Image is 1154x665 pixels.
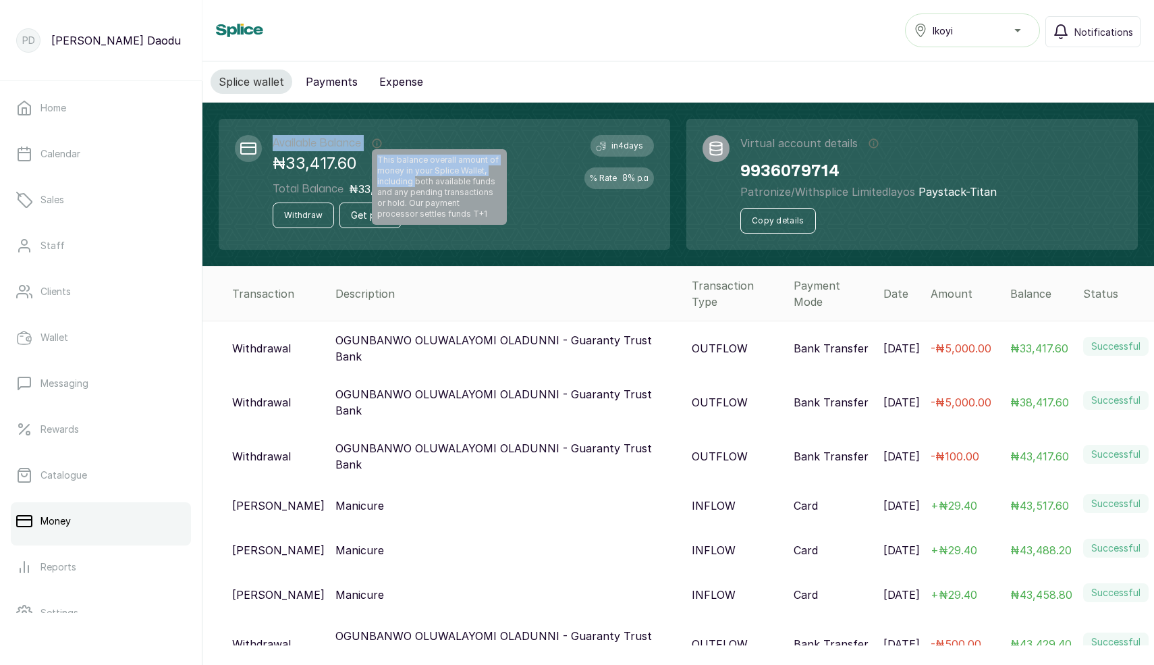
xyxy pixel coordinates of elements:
span: ₦33,417.60 [1010,342,1068,355]
p: INFLOW [692,542,736,558]
p: Withdrawal [232,448,291,464]
label: Successful [1083,539,1149,558]
label: Successful [1083,445,1149,464]
p: Card [794,542,818,558]
p: Settings [40,606,78,620]
button: Get paid [339,203,401,228]
a: Messaging [11,365,191,402]
p: Bank Transfer [794,448,869,464]
p: [PERSON_NAME] Daodu [51,32,181,49]
a: Wallet [11,319,191,356]
p: [DATE] [883,542,920,558]
button: Splice wallet [211,70,292,94]
a: Money [11,502,191,540]
span: Ikoyi [933,24,953,38]
span: + ₦29.40 [931,499,977,512]
p: Messaging [40,377,88,390]
label: Successful [1083,337,1149,356]
p: [DATE] [883,394,920,410]
p: Rewards [40,423,79,436]
p: Manicure [335,498,384,514]
label: Successful [1083,583,1149,602]
p: Home [40,101,66,115]
p: patronize/withsplice limitedlayos [740,184,997,200]
div: Transaction [232,286,325,302]
a: Clients [11,273,191,311]
p: OUTFLOW [692,340,748,356]
a: Catalogue [11,456,191,494]
span: - ₦5,000.00 [931,396,991,409]
button: Payments [298,70,366,94]
p: Calendar [40,147,80,161]
a: Sales [11,181,191,219]
div: Amount [931,286,999,302]
h2: Total Balance [273,181,344,197]
p: Bank Transfer [794,340,869,356]
p: Reports [40,560,76,574]
p: [DATE] [883,636,920,652]
span: Get paid [351,209,389,222]
p: Money [40,514,71,528]
div: Payment Mode [794,277,873,310]
p: Withdrawal [232,340,291,356]
p: OGUNBANWO OLUWALAYOMI OLADUNNI - Guaranty Trust Bank [335,386,681,419]
span: ₦38,417.60 [1010,396,1069,409]
p: INFLOW [692,587,736,603]
span: + ₦29.40 [931,543,977,557]
span: ₦43,488.20 [1010,543,1072,557]
p: OGUNBANWO OLUWALAYOMI OLADUNNI - Guaranty Trust Bank [335,332,681,365]
button: Notifications [1045,16,1141,47]
p: % Rate [590,173,617,184]
div: Transaction Type [692,277,783,310]
h2: 8 % p.a [622,173,649,184]
p: OGUNBANWO OLUWALAYOMI OLADUNNI - Guaranty Trust Bank [335,628,681,660]
span: ₦43,517.60 [1010,499,1069,512]
p: Card [794,587,818,603]
span: - ₦500.00 [931,637,981,651]
p: OUTFLOW [692,448,748,464]
h2: Available Balance [273,135,361,151]
p: Clients [40,285,71,298]
span: This balance overall amount of money in your Splice Wallet, including both available funds and an... [372,149,507,225]
p: [DATE] [883,498,920,514]
p: Virtual account details [740,135,858,151]
span: Notifications [1074,25,1133,39]
p: Card [794,498,818,514]
button: Ikoyi [905,14,1040,47]
span: ₦43,417.60 [1010,450,1069,463]
a: Settings [11,594,191,632]
p: [PERSON_NAME] [232,498,325,514]
p: Manicure [335,542,384,558]
p: Withdrawal [232,636,291,652]
div: Date [883,286,920,302]
p: in 4 days [611,140,643,151]
a: Rewards [11,410,191,448]
span: - ₦100.00 [931,450,979,463]
p: INFLOW [692,498,736,514]
a: Home [11,89,191,127]
p: Manicure [335,587,384,603]
span: - ₦5,000.00 [931,342,991,355]
span: ₦43,429.40 [1010,637,1072,651]
button: Withdraw [273,203,334,228]
p: Catalogue [40,469,87,482]
label: Successful [1083,633,1149,651]
p: [PERSON_NAME] [232,542,325,558]
label: Successful [1083,494,1149,513]
p: Sales [40,193,64,207]
a: Calendar [11,135,191,173]
h2: 9936079714 [740,159,997,184]
p: Staff [40,239,65,252]
span: Paystack-Titan [918,185,997,198]
div: Description [335,286,681,302]
p: [DATE] [883,340,920,356]
button: Expense [371,70,431,94]
p: Bank Transfer [794,394,869,410]
p: OUTFLOW [692,394,748,410]
span: ₦43,458.80 [1010,588,1072,602]
div: Status [1083,286,1149,302]
p: [PERSON_NAME] [232,587,325,603]
p: [DATE] [883,448,920,464]
span: + ₦29.40 [931,588,977,602]
button: Copy details [740,208,816,234]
